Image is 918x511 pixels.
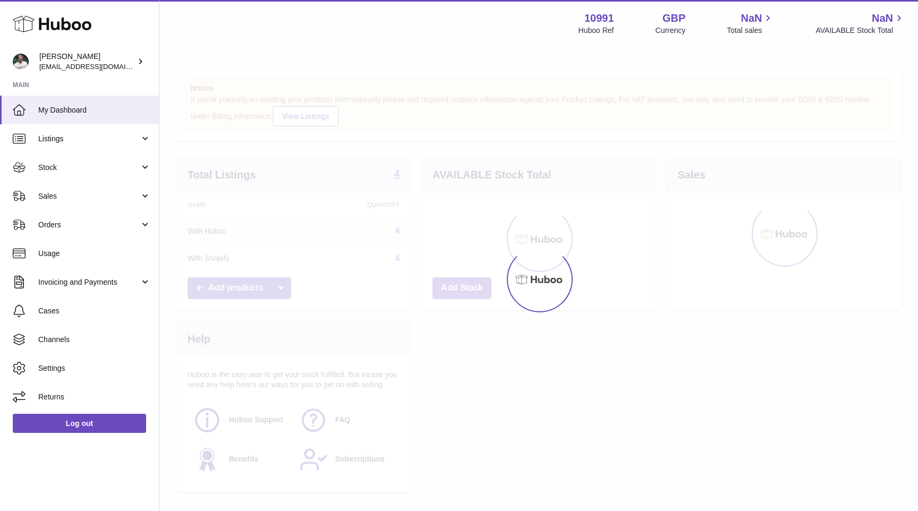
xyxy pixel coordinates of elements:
[38,249,151,259] span: Usage
[38,134,140,144] span: Listings
[38,392,151,402] span: Returns
[815,25,905,36] span: AVAILABLE Stock Total
[13,414,146,433] a: Log out
[38,163,140,173] span: Stock
[38,105,151,115] span: My Dashboard
[38,220,140,230] span: Orders
[39,52,135,72] div: [PERSON_NAME]
[662,11,685,25] strong: GBP
[38,306,151,316] span: Cases
[38,335,151,345] span: Channels
[13,54,29,70] img: timshieff@gmail.com
[872,11,893,25] span: NaN
[38,363,151,373] span: Settings
[38,191,140,201] span: Sales
[39,62,156,71] span: [EMAIL_ADDRESS][DOMAIN_NAME]
[727,11,774,36] a: NaN Total sales
[579,25,614,36] div: Huboo Ref
[727,25,774,36] span: Total sales
[656,25,686,36] div: Currency
[38,277,140,287] span: Invoicing and Payments
[741,11,762,25] span: NaN
[584,11,614,25] strong: 10991
[815,11,905,36] a: NaN AVAILABLE Stock Total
